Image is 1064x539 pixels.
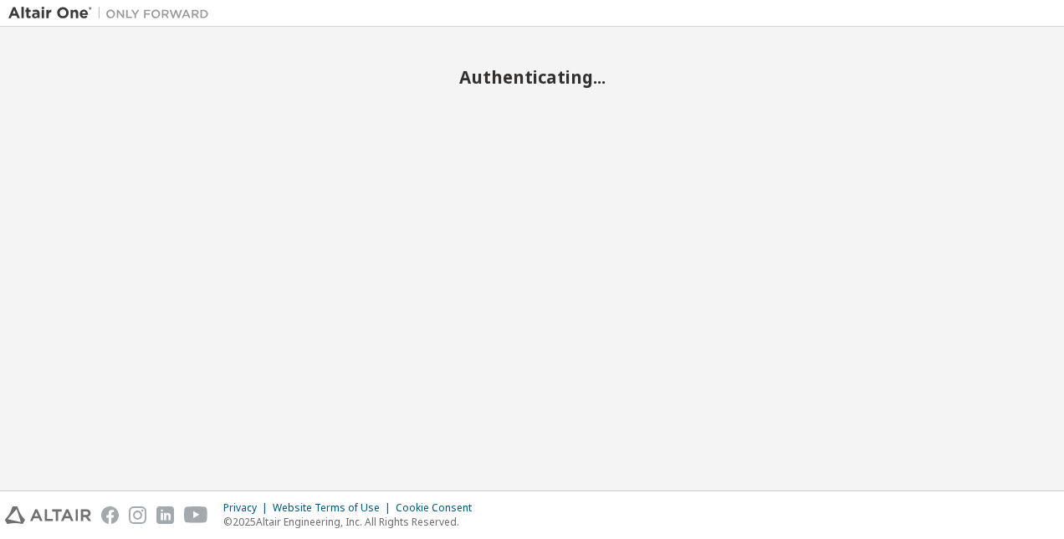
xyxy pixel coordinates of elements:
img: Altair One [8,5,217,22]
img: instagram.svg [129,506,146,524]
div: Privacy [223,501,273,515]
img: linkedin.svg [156,506,174,524]
img: altair_logo.svg [5,506,91,524]
div: Cookie Consent [396,501,482,515]
p: © 2025 Altair Engineering, Inc. All Rights Reserved. [223,515,482,529]
img: youtube.svg [184,506,208,524]
img: facebook.svg [101,506,119,524]
div: Website Terms of Use [273,501,396,515]
h2: Authenticating... [8,66,1056,88]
